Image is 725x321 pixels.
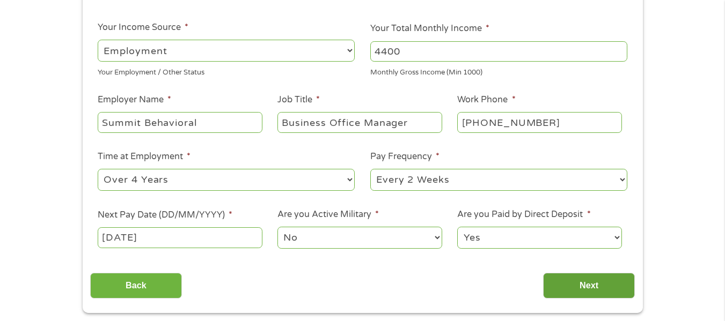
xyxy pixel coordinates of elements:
[543,273,635,299] input: Next
[277,112,442,132] input: Cashier
[98,210,232,221] label: Next Pay Date (DD/MM/YYYY)
[98,22,188,33] label: Your Income Source
[370,64,627,78] div: Monthly Gross Income (Min 1000)
[98,64,355,78] div: Your Employment / Other Status
[98,94,171,106] label: Employer Name
[457,94,515,106] label: Work Phone
[457,112,621,132] input: (231) 754-4010
[90,273,182,299] input: Back
[457,209,590,220] label: Are you Paid by Direct Deposit
[370,23,489,34] label: Your Total Monthly Income
[98,151,191,162] label: Time at Employment
[370,41,627,62] input: 1800
[370,151,440,162] label: Pay Frequency
[277,94,320,106] label: Job Title
[98,112,262,132] input: Walmart
[98,227,262,248] input: Use the arrow keys to pick a date
[277,209,379,220] label: Are you Active Military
